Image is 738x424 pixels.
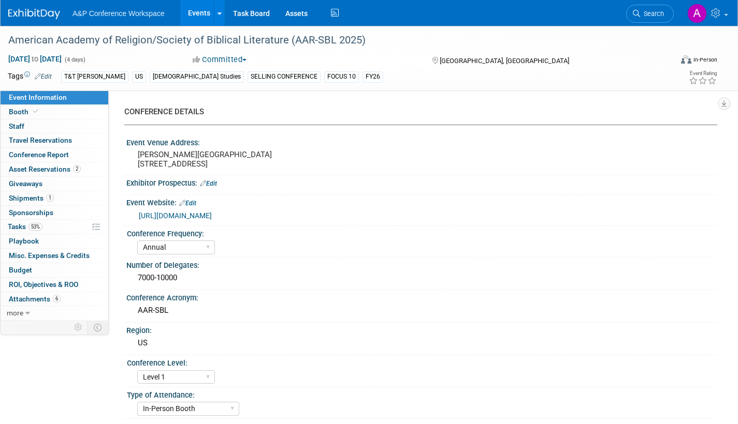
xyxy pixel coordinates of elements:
a: Travel Reservations [1,133,108,147]
span: Travel Reservations [9,136,72,144]
button: Committed [189,54,251,65]
img: ExhibitDay [8,9,60,19]
span: Budget [9,266,32,274]
td: Toggle Event Tabs [88,321,109,334]
span: Playbook [9,237,39,245]
div: Region: [126,323,717,336]
span: 1 [46,194,54,202]
span: Attachments [9,295,61,303]
div: American Academy of Religion/Society of Biblical Literature (AAR-SBL 2025) [5,31,657,50]
span: Shipments [9,194,54,202]
span: Event Information [9,93,67,101]
a: ROI, Objectives & ROO [1,278,108,292]
div: Conference Acronym: [126,290,717,303]
a: Shipments1 [1,191,108,205]
div: CONFERENCE DETAILS [124,107,710,117]
span: more [7,309,23,317]
div: AAR-SBL [134,302,710,319]
span: A&P Conference Workspace [73,9,165,18]
span: (4 days) [64,56,85,63]
div: In-Person [693,56,717,64]
div: US [134,335,710,351]
div: T&T [PERSON_NAME] [61,71,128,82]
a: Sponsorships [1,206,108,220]
td: Tags [8,71,52,83]
div: Number of Delegates: [126,258,717,270]
div: SELLING CONFERENCE [248,71,321,82]
a: Edit [35,73,52,80]
span: 6 [53,295,61,302]
a: Playbook [1,234,108,248]
div: Event Venue Address: [126,135,717,148]
div: Type of Attendance: [127,387,713,400]
span: 2 [73,165,81,173]
span: Staff [9,122,24,130]
a: Booth [1,105,108,119]
span: Asset Reservations [9,165,81,173]
a: Edit [200,180,217,187]
span: Giveaways [9,179,42,188]
a: Budget [1,263,108,277]
div: US [132,71,146,82]
a: Attachments6 [1,292,108,306]
a: Edit [179,200,196,207]
div: FY26 [363,71,383,82]
img: Format-Inperson.png [681,55,691,64]
a: [URL][DOMAIN_NAME] [139,211,212,220]
div: Event Website: [126,195,717,208]
a: Giveaways [1,177,108,191]
a: Conference Report [1,148,108,162]
div: Conference Level: [127,355,713,368]
a: Tasks53% [1,220,108,234]
a: Event Information [1,90,108,104]
a: Search [626,5,674,23]
pre: [PERSON_NAME][GEOGRAPHIC_DATA] [STREET_ADDRESS] [138,150,361,169]
span: [GEOGRAPHIC_DATA], [GEOGRAPHIC_DATA] [440,57,569,65]
img: Amanda Oney [687,4,707,23]
div: Event Rating [689,71,717,76]
div: Event Format [612,54,717,69]
a: Misc. Expenses & Credits [1,249,108,263]
td: Personalize Event Tab Strip [69,321,88,334]
div: FOCUS 10 [324,71,359,82]
a: more [1,306,108,320]
span: ROI, Objectives & ROO [9,280,78,289]
span: [DATE] [DATE] [8,54,62,64]
span: Misc. Expenses & Credits [9,251,90,260]
span: Booth [9,108,40,116]
div: 7000-10000 [134,270,710,286]
div: Exhibitor Prospectus: [126,175,717,189]
span: Search [640,10,664,18]
span: Sponsorships [9,208,53,217]
a: Staff [1,119,108,133]
span: Tasks [8,222,42,231]
div: Conference Frequency: [127,226,713,239]
div: [DEMOGRAPHIC_DATA] Studies [150,71,244,82]
span: Conference Report [9,150,69,159]
span: 53% [28,223,42,231]
a: Asset Reservations2 [1,162,108,176]
i: Booth reservation complete [33,109,38,114]
span: to [30,55,40,63]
